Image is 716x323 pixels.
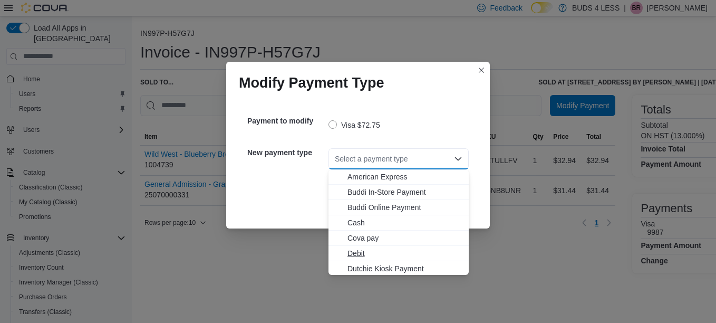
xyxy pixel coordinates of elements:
span: Cash [347,217,462,228]
button: Buddi Online Payment [328,200,469,215]
span: Cova pay [347,233,462,243]
button: Cova pay [328,231,469,246]
input: Accessible screen reader label [335,153,336,165]
h5: New payment type [247,142,326,163]
span: American Express [347,172,462,182]
span: Debit [347,248,462,259]
button: Closes this modal window [475,64,488,77]
button: Buddi In-Store Payment [328,185,469,200]
button: American Express [328,169,469,185]
span: Dutchie Kiosk Payment [347,263,462,274]
label: Visa $72.75 [328,119,380,131]
button: Close list of options [454,155,462,163]
h1: Modify Payment Type [239,74,384,91]
button: Cash [328,215,469,231]
h5: Payment to modify [247,110,326,131]
span: Buddi In-Store Payment [347,187,462,197]
span: Buddi Online Payment [347,202,462,213]
button: Dutchie Kiosk Payment [328,261,469,277]
button: Debit [328,246,469,261]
